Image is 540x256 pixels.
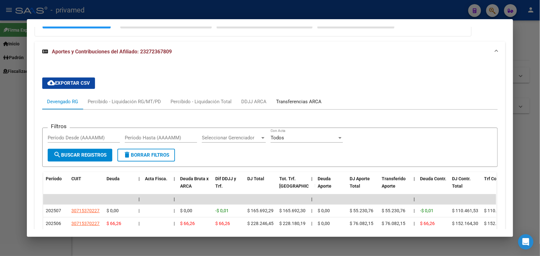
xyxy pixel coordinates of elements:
[414,221,415,226] span: |
[117,149,175,161] button: Borrar Filtros
[350,176,370,189] span: DJ Aporte Total
[46,208,61,213] span: 202507
[279,208,306,213] span: $ 165.692,30
[215,221,230,226] span: $ 66,26
[123,152,169,158] span: Borrar Filtros
[382,208,405,213] span: $ 55.230,76
[347,172,379,200] datatable-header-cell: DJ Aporte Total
[35,42,505,62] mat-expansion-panel-header: Aportes y Contribuciones del Afiliado: 23272367809
[311,176,313,181] span: |
[247,221,274,226] span: $ 228.246,45
[171,172,178,200] datatable-header-cell: |
[247,176,264,181] span: DJ Total
[136,172,142,200] datatable-header-cell: |
[420,176,446,181] span: Deuda Contr.
[174,208,175,213] span: |
[107,221,121,226] span: $ 66,26
[411,172,417,200] datatable-header-cell: |
[104,172,136,200] datatable-header-cell: Deuda
[382,176,406,189] span: Transferido Aporte
[414,208,415,213] span: |
[350,208,373,213] span: $ 55.230,76
[48,149,112,161] button: Buscar Registros
[414,197,415,202] span: |
[42,77,95,89] button: Exportar CSV
[309,172,315,200] datatable-header-cell: |
[311,208,312,213] span: |
[414,176,415,181] span: |
[382,221,405,226] span: $ 76.082,15
[318,176,331,189] span: Deuda Aporte
[311,221,312,226] span: |
[277,172,309,200] datatable-header-cell: Tot. Trf. Bruto
[88,98,161,105] div: Percibido - Liquidación RG/MT/PD
[174,221,175,226] span: |
[417,172,449,200] datatable-header-cell: Deuda Contr.
[71,208,99,213] span: 30715370227
[47,79,55,87] mat-icon: cloud_download
[145,176,167,181] span: Acta Fisca.
[48,123,70,130] h3: Filtros
[379,172,411,200] datatable-header-cell: Transferido Aporte
[518,234,534,250] div: Open Intercom Messenger
[47,98,78,105] div: Devengado RG
[123,151,131,159] mat-icon: delete
[484,176,503,181] span: Trf Contr.
[452,221,478,226] span: $ 152.164,30
[180,176,209,189] span: Deuda Bruta x ARCA
[107,208,119,213] span: $ 0,00
[350,221,373,226] span: $ 76.082,15
[180,208,192,213] span: $ 0,00
[180,221,195,226] span: $ 66,26
[215,208,229,213] span: -$ 0,01
[311,197,313,202] span: |
[178,172,213,200] datatable-header-cell: Deuda Bruta x ARCA
[420,221,435,226] span: $ 66,26
[43,172,69,200] datatable-header-cell: Período
[46,176,62,181] span: Período
[174,176,175,181] span: |
[247,208,274,213] span: $ 165.692,29
[276,98,322,105] div: Transferencias ARCA
[215,176,236,189] span: Dif DDJJ y Trf.
[139,197,140,202] span: |
[47,80,90,86] span: Exportar CSV
[279,176,323,189] span: Tot. Trf. [GEOGRAPHIC_DATA]
[484,208,510,213] span: $ 110.461,54
[53,152,107,158] span: Buscar Registros
[245,172,277,200] datatable-header-cell: DJ Total
[449,172,481,200] datatable-header-cell: DJ Contr. Total
[420,208,433,213] span: -$ 0,01
[484,221,510,226] span: $ 152.098,04
[481,172,513,200] datatable-header-cell: Trf Contr.
[241,98,266,105] div: DDJJ ARCA
[53,151,61,159] mat-icon: search
[315,172,347,200] datatable-header-cell: Deuda Aporte
[171,98,232,105] div: Percibido - Liquidación Total
[318,221,330,226] span: $ 0,00
[202,135,260,141] span: Seleccionar Gerenciador
[174,197,175,202] span: |
[452,208,478,213] span: $ 110.461,53
[71,221,99,226] span: 30715370227
[318,208,330,213] span: $ 0,00
[213,172,245,200] datatable-header-cell: Dif DDJJ y Trf.
[452,176,471,189] span: DJ Contr. Total
[107,176,120,181] span: Deuda
[46,221,61,226] span: 202506
[271,135,284,141] span: Todos
[139,176,140,181] span: |
[71,176,81,181] span: CUIT
[69,172,104,200] datatable-header-cell: CUIT
[279,221,306,226] span: $ 228.180,19
[52,49,172,55] span: Aportes y Contribuciones del Afiliado: 23272367809
[142,172,171,200] datatable-header-cell: Acta Fisca.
